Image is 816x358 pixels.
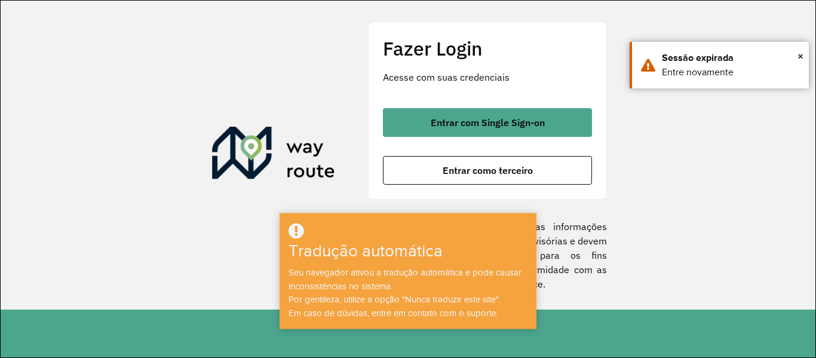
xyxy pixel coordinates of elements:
font: Entrar com Single Sign-on [431,117,545,128]
font: Em caso de dúvidas, entre em contato com o suporte. [289,308,498,318]
div: Sessão expirada [662,51,800,65]
font: Tradução automática [289,242,443,261]
font: Acesse com suas credenciais [383,71,510,83]
font: Fazer Login [383,36,483,61]
font: Seu navegador ativou a tradução automática e pode causar inconsistências no sistema. [289,268,521,291]
button: botão [383,156,592,185]
img: Roteirizador AmbevTech [212,127,335,184]
font: Entre novamente [662,67,734,77]
button: Fechar [797,47,803,65]
font: Sessão expirada [662,53,734,63]
font: Entrar como terceiro [443,164,533,176]
font: × [797,50,803,63]
font: Por gentileza, utilize a opção "Nunca traduzir este site". [289,295,501,304]
button: botão [383,108,592,137]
